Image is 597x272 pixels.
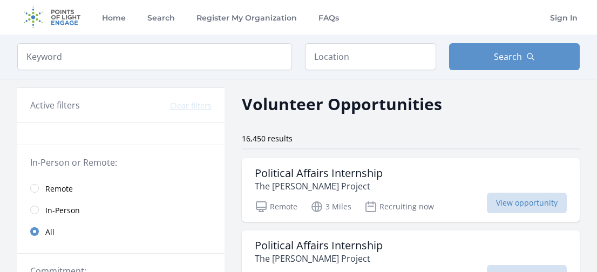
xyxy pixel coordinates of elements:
p: Recruiting now [364,200,434,213]
a: Political Affairs Internship The [PERSON_NAME] Project Remote 3 Miles Recruiting now View opportu... [242,158,580,222]
span: All [45,227,55,237]
input: Location [305,43,436,70]
p: Remote [255,200,297,213]
span: Remote [45,183,73,194]
button: Search [449,43,580,70]
span: 16,450 results [242,133,293,144]
a: All [17,221,225,242]
span: Search [494,50,522,63]
button: Clear filters [170,100,212,111]
h3: Active filters [30,99,80,112]
span: In-Person [45,205,80,216]
a: In-Person [17,199,225,221]
span: View opportunity [487,193,567,213]
h3: Political Affairs Internship [255,239,383,252]
p: 3 Miles [310,200,351,213]
input: Keyword [17,43,292,70]
p: The [PERSON_NAME] Project [255,180,383,193]
h2: Volunteer Opportunities [242,92,442,116]
h3: Political Affairs Internship [255,167,383,180]
legend: In-Person or Remote: [30,156,212,169]
a: Remote [17,178,225,199]
p: The [PERSON_NAME] Project [255,252,383,265]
